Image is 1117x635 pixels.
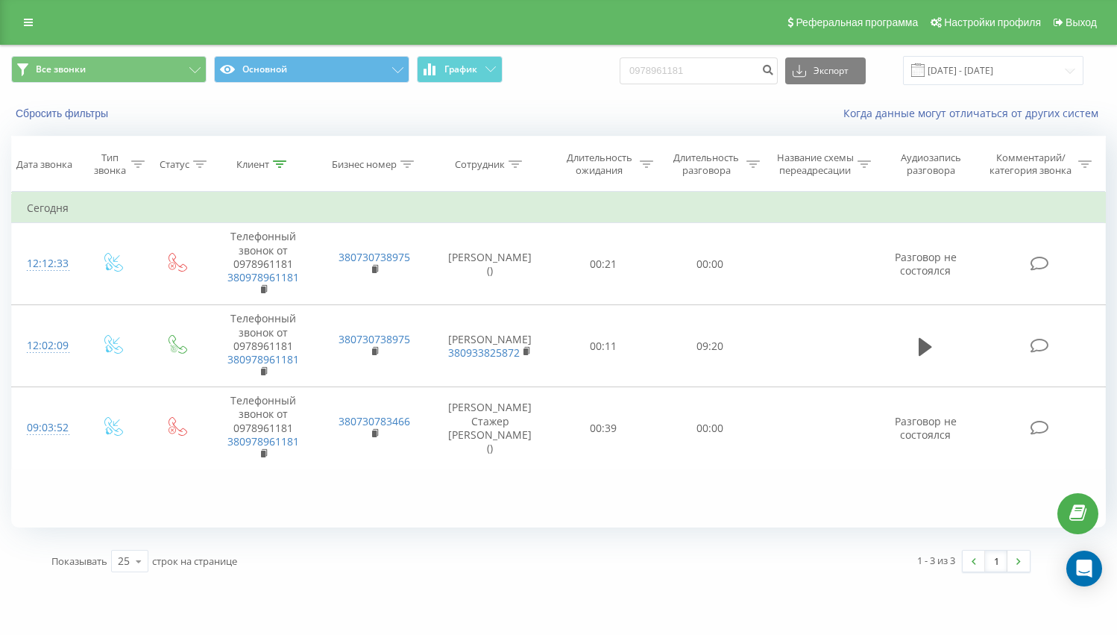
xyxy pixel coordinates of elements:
div: Клиент [236,158,269,171]
td: 00:21 [550,223,656,305]
button: Все звонки [11,56,207,83]
input: Поиск по номеру [620,57,778,84]
div: 25 [118,554,130,569]
span: Разговор не состоялся [895,414,957,442]
a: 380730738975 [339,332,410,346]
td: 00:00 [656,223,763,305]
td: [PERSON_NAME] Стажер [PERSON_NAME] () [430,387,550,469]
a: 380978961181 [227,270,299,284]
td: 00:00 [656,387,763,469]
span: Выход [1066,16,1097,28]
a: 380978961181 [227,434,299,448]
span: График [444,64,477,75]
td: 00:11 [550,305,656,387]
td: [PERSON_NAME] [430,305,550,387]
div: 12:02:09 [27,331,65,360]
div: 1 - 3 из 3 [917,553,955,568]
a: 1 [985,551,1007,572]
div: Статус [160,158,189,171]
div: Название схемы переадресации [777,151,854,177]
div: Сотрудник [455,158,505,171]
a: Когда данные могут отличаться от других систем [843,106,1106,120]
td: Телефонный звонок от 0978961181 [208,387,319,469]
td: Телефонный звонок от 0978961181 [208,223,319,305]
button: Основной [214,56,409,83]
span: Все звонки [36,63,86,75]
td: 09:20 [656,305,763,387]
div: Open Intercom Messenger [1066,551,1102,586]
td: Телефонный звонок от 0978961181 [208,305,319,387]
div: 09:03:52 [27,413,65,442]
div: Дата звонка [16,158,72,171]
span: Показывать [51,554,107,568]
button: Сбросить фильтры [11,107,116,120]
div: Комментарий/категория звонка [987,151,1074,177]
a: 380730738975 [339,250,410,264]
button: График [417,56,503,83]
div: Длительность ожидания [563,151,635,177]
div: Длительность разговора [670,151,743,177]
div: Аудиозапись разговора [888,151,974,177]
button: Экспорт [785,57,866,84]
td: Сегодня [12,193,1106,223]
td: [PERSON_NAME] () [430,223,550,305]
a: 380730783466 [339,414,410,428]
div: Тип звонка [93,151,128,177]
td: 00:39 [550,387,656,469]
div: 12:12:33 [27,249,65,278]
div: Бизнес номер [332,158,397,171]
span: Настройки профиля [944,16,1041,28]
span: Разговор не состоялся [895,250,957,278]
span: Реферальная программа [796,16,918,28]
span: строк на странице [152,554,237,568]
a: 380978961181 [227,352,299,366]
a: 380933825872 [448,345,520,360]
